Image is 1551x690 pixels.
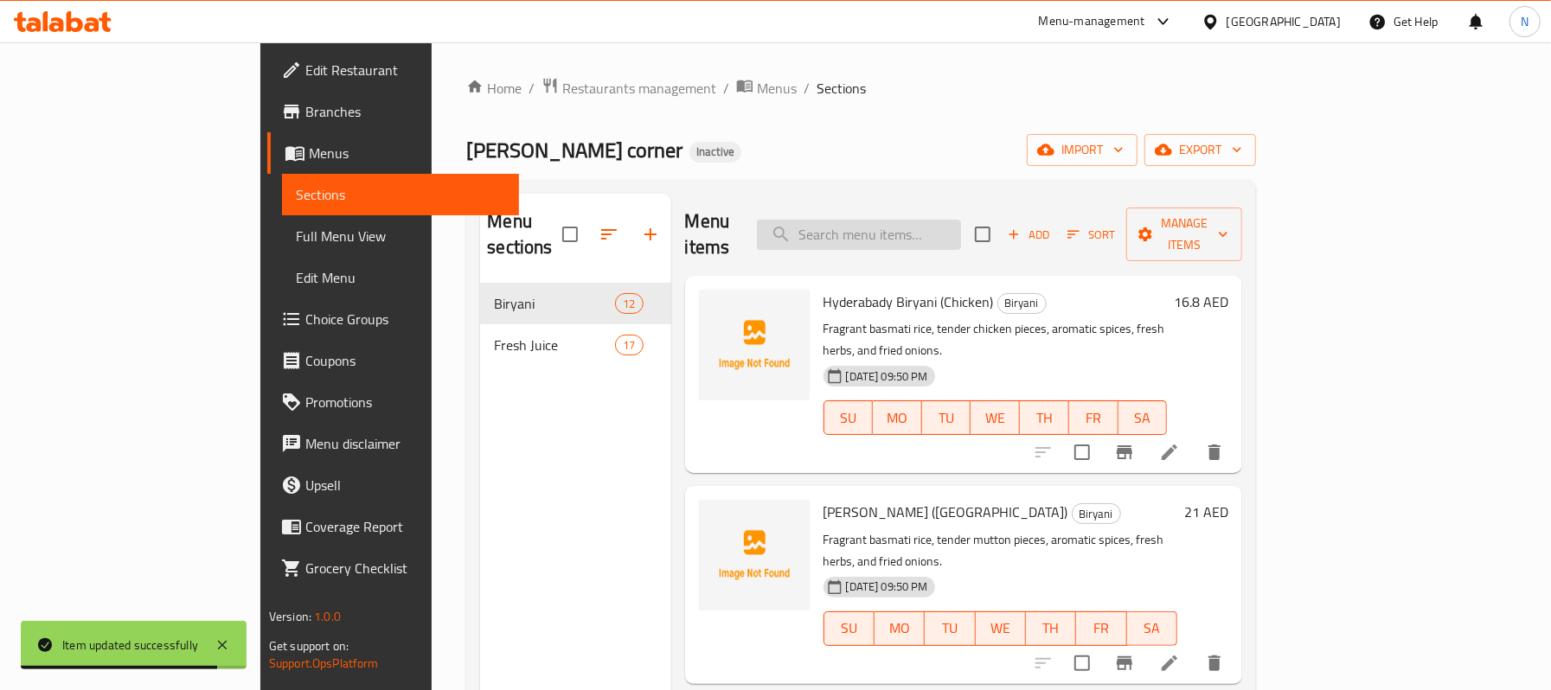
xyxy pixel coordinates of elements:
button: WE [971,400,1020,435]
span: Upsell [305,475,505,495]
button: Branch-specific-item [1104,431,1145,473]
button: WE [976,611,1026,646]
button: SA [1127,611,1177,646]
div: Biryani [1072,503,1121,524]
img: Hyderabady Biryani (Chicken) [699,290,810,400]
span: Edit Menu [296,267,505,288]
a: Branches [267,91,519,132]
span: [PERSON_NAME] corner [466,131,683,169]
span: WE [983,616,1019,641]
span: Biryani [494,293,615,314]
button: SU [824,611,875,646]
span: Select section [965,216,1001,252]
button: Sort [1063,221,1119,248]
button: FR [1069,400,1118,435]
a: Restaurants management [542,77,716,99]
span: Coverage Report [305,516,505,537]
a: Coupons [267,340,519,381]
span: Add item [1001,221,1056,248]
div: [GEOGRAPHIC_DATA] [1227,12,1341,31]
div: Menu-management [1039,11,1145,32]
li: / [529,78,535,99]
div: items [615,293,643,314]
input: search [757,220,961,250]
span: Fresh Juice [494,335,615,355]
p: Fragrant basmati rice, tender chicken pieces, aromatic spices, fresh herbs, and fried onions. [824,318,1168,361]
a: Coverage Report [267,506,519,547]
h6: 16.8 AED [1174,290,1228,314]
button: SA [1118,400,1168,435]
span: SA [1134,616,1170,641]
button: Add section [630,214,671,255]
span: TU [932,616,968,641]
span: FR [1076,406,1112,431]
a: Menus [267,132,519,174]
span: 17 [616,337,642,354]
button: TU [922,400,971,435]
span: [PERSON_NAME] ([GEOGRAPHIC_DATA]) [824,499,1068,525]
span: import [1041,139,1124,161]
a: Full Menu View [282,215,519,257]
span: MO [881,616,918,641]
h2: Menu sections [487,208,561,260]
button: SU [824,400,874,435]
button: delete [1194,642,1235,684]
a: Support.OpsPlatform [269,652,379,674]
p: Fragrant basmati rice, tender mutton pieces, aromatic spices, fresh herbs, and fried onions. [824,529,1178,572]
span: Biryani [1073,504,1120,524]
button: MO [875,611,925,646]
span: Edit Restaurant [305,60,505,80]
span: Sort items [1056,221,1126,248]
span: [DATE] 09:50 PM [839,368,935,385]
h2: Menu items [685,208,737,260]
a: Sections [282,174,519,215]
a: Menus [736,77,797,99]
button: FR [1076,611,1126,646]
span: N [1521,12,1529,31]
span: export [1158,139,1242,161]
span: Choice Groups [305,309,505,329]
span: FR [1083,616,1119,641]
a: Menu disclaimer [267,423,519,464]
span: 1.0.0 [314,605,341,628]
span: Add [1005,225,1052,245]
span: Promotions [305,392,505,412]
span: Menu disclaimer [305,433,505,454]
span: Sections [296,184,505,205]
span: MO [880,406,915,431]
div: Inactive [689,142,741,163]
span: Restaurants management [562,78,716,99]
span: Hyderabady Biryani (Chicken) [824,289,994,315]
span: SA [1125,406,1161,431]
button: export [1144,134,1256,166]
a: Choice Groups [267,298,519,340]
div: Fresh Juice17 [480,324,670,366]
span: Sections [817,78,866,99]
span: Sort sections [588,214,630,255]
span: WE [977,406,1013,431]
span: Version: [269,605,311,628]
span: TH [1033,616,1069,641]
span: Menus [309,143,505,163]
a: Promotions [267,381,519,423]
img: Hyderabady Biryani (Mutton) [699,500,810,610]
a: Edit menu item [1159,442,1180,463]
button: TU [925,611,975,646]
span: Manage items [1140,213,1228,256]
a: Upsell [267,464,519,506]
span: Menus [757,78,797,99]
a: Edit Menu [282,257,519,298]
a: Edit Restaurant [267,49,519,91]
h6: 21 AED [1184,500,1228,524]
button: TH [1026,611,1076,646]
span: Grocery Checklist [305,558,505,578]
button: Branch-specific-item [1104,642,1145,684]
span: Select to update [1064,434,1100,470]
button: Add [1001,221,1056,248]
button: MO [873,400,922,435]
span: Inactive [689,144,741,159]
div: Biryani [997,293,1047,314]
span: Select all sections [552,216,588,252]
